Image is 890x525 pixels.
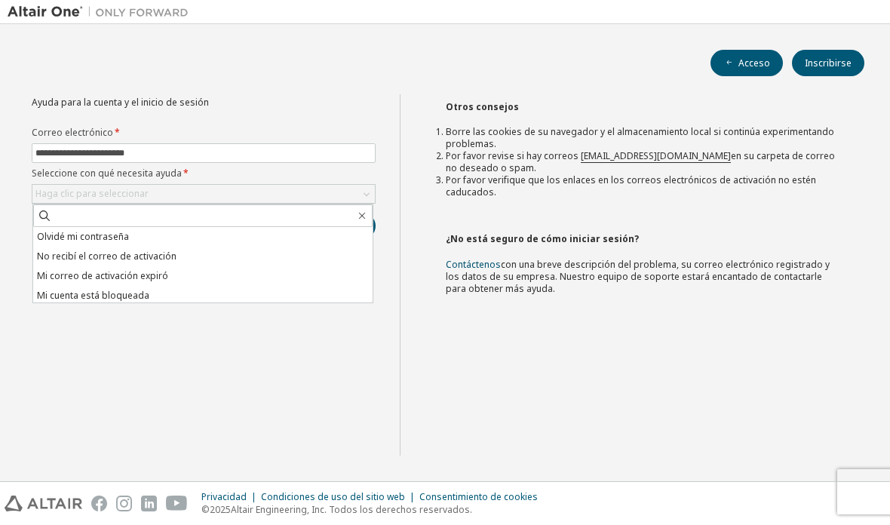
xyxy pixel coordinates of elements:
font: Otros consejos [446,100,519,113]
img: Altair Uno [8,5,196,20]
font: Inscribirse [805,57,852,69]
div: Haga clic para seleccionar [32,185,375,203]
font: Por favor revise si hay correos en su carpeta de correo no deseado o spam. [446,149,835,174]
a: Contáctenos [446,258,501,271]
font: ¿No está seguro de cómo iniciar sesión? [446,232,639,245]
font: Condiciones de uso del sitio web [261,490,405,503]
img: youtube.svg [166,496,188,511]
font: Por favor verifique que los enlaces en los correos electrónicos de activación no estén caducados. [446,173,816,198]
font: 2025 [210,503,231,516]
button: Inscribirse [792,50,864,76]
font: con una breve descripción del problema, su correo electrónico registrado y los datos de su empres... [446,258,830,295]
font: Consentimiento de cookies [419,490,538,503]
font: Borre las cookies de su navegador y el almacenamiento local si continúa experimentando problemas. [446,125,834,150]
font: Seleccione con qué necesita ayuda [32,167,182,180]
font: Correo electrónico [32,126,113,139]
button: Acceso [710,50,783,76]
img: linkedin.svg [141,496,157,511]
font: Acceso [738,57,770,69]
img: facebook.svg [91,496,107,511]
font: Haga clic para seleccionar [35,187,149,200]
font: Olvidé mi contraseña [37,230,129,243]
font: Altair Engineering, Inc. Todos los derechos reservados. [231,503,472,516]
font: © [201,503,210,516]
img: instagram.svg [116,496,132,511]
font: Privacidad [201,490,247,503]
img: altair_logo.svg [5,496,82,511]
font: Ayuda para la cuenta y el inicio de sesión [32,96,209,109]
